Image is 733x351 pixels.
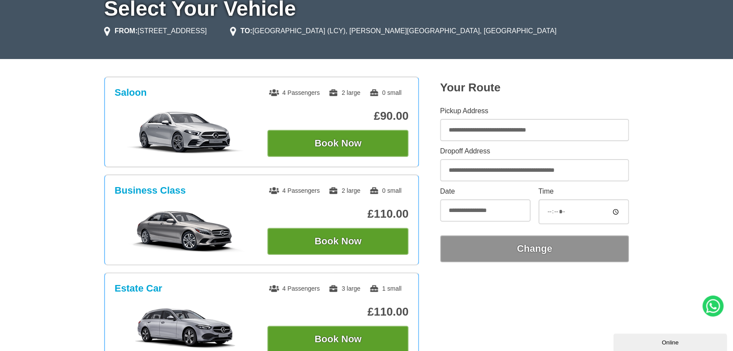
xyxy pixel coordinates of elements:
strong: FROM: [115,27,137,35]
button: Book Now [267,228,408,255]
button: Change [440,235,629,262]
span: 4 Passengers [269,285,320,292]
span: 0 small [369,89,401,96]
label: Time [538,188,629,195]
img: Business Class [119,209,251,252]
span: 0 small [369,187,401,194]
span: 3 large [328,285,360,292]
label: Date [440,188,531,195]
strong: TO: [241,27,252,35]
li: [GEOGRAPHIC_DATA] (LCY), [PERSON_NAME][GEOGRAPHIC_DATA], [GEOGRAPHIC_DATA] [230,26,557,36]
h2: Your Route [440,81,629,94]
p: £110.00 [267,305,408,319]
label: Dropoff Address [440,148,629,155]
p: £90.00 [267,109,408,123]
span: 2 large [328,187,360,194]
h3: Estate Car [115,283,162,294]
label: Pickup Address [440,108,629,115]
span: 4 Passengers [269,187,320,194]
img: Saloon [119,111,251,154]
p: £110.00 [267,207,408,221]
img: Estate Car [119,306,251,350]
h3: Business Class [115,185,186,196]
button: Book Now [267,130,408,157]
h3: Saloon [115,87,147,98]
span: 1 small [369,285,401,292]
iframe: chat widget [613,332,729,351]
span: 4 Passengers [269,89,320,96]
li: [STREET_ADDRESS] [104,26,207,36]
span: 2 large [328,89,360,96]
